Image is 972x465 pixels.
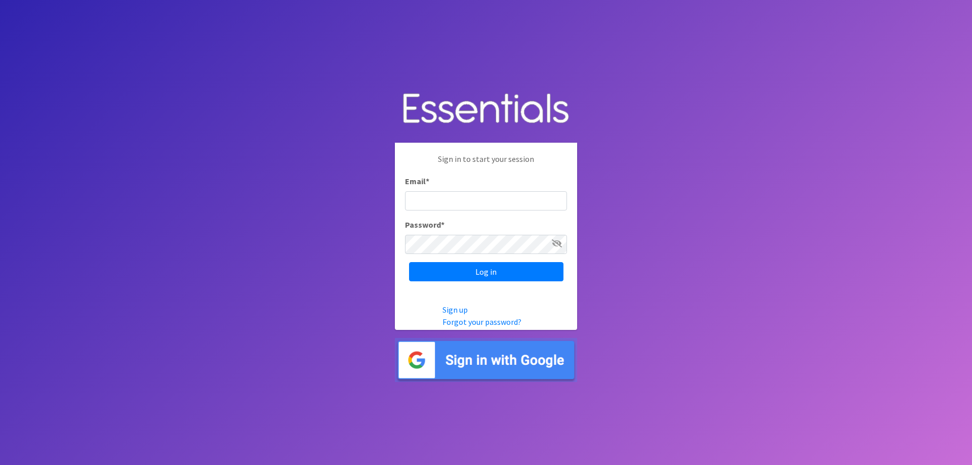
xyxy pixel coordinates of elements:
[441,220,444,230] abbr: required
[409,262,563,281] input: Log in
[442,305,468,315] a: Sign up
[395,83,577,135] img: Human Essentials
[405,153,567,175] p: Sign in to start your session
[405,219,444,231] label: Password
[395,338,577,382] img: Sign in with Google
[426,176,429,186] abbr: required
[405,175,429,187] label: Email
[442,317,521,327] a: Forgot your password?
